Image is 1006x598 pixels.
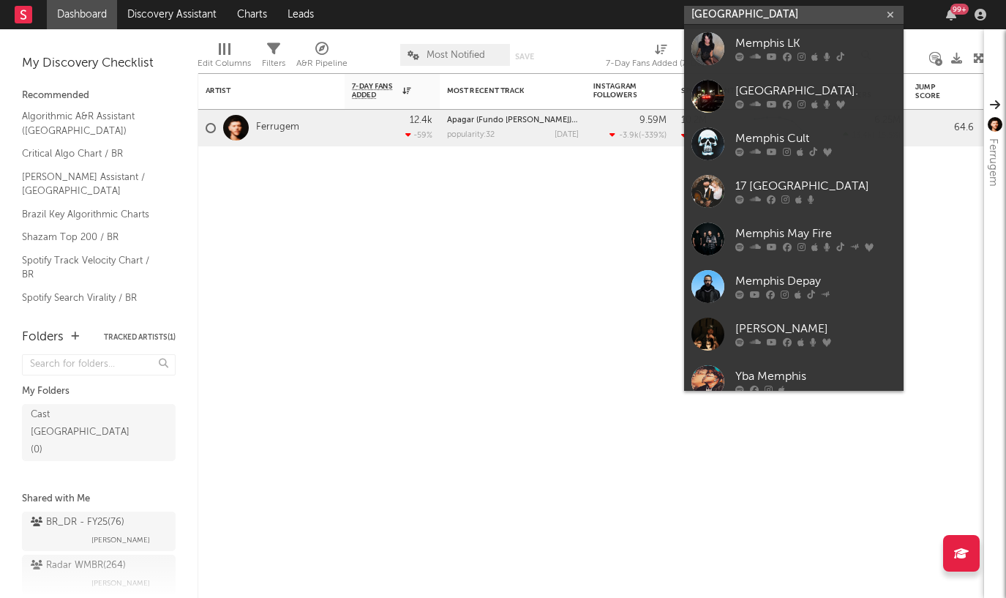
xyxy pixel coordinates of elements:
div: [GEOGRAPHIC_DATA]. [735,83,896,100]
a: Spotify Search Virality / BR [22,290,161,306]
div: BR_DR - FY25 ( 76 ) [31,514,124,531]
span: -3.9k [619,132,639,140]
div: 7-Day Fans Added (7-Day Fans Added) [606,37,716,79]
div: Folders [22,329,64,346]
div: -59 % [405,130,432,140]
div: 7-Day Fans Added (7-Day Fans Added) [606,55,716,72]
div: 9.59M [639,116,667,125]
div: Jump Score [915,83,952,100]
span: [PERSON_NAME] [91,575,150,592]
div: popularity: 32 [447,131,495,139]
a: Memphis Cult [684,120,904,168]
div: 99 + [950,4,969,15]
div: Artist [206,86,315,95]
div: 64.6 [915,119,974,137]
div: My Discovery Checklist [22,55,176,72]
div: Yba Memphis [735,368,896,386]
div: A&R Pipeline [296,55,348,72]
div: Radar WMBR ( 264 ) [31,557,126,575]
div: Apagar (Fundo Raso) - Ao Vivo [447,116,579,124]
div: 17 [GEOGRAPHIC_DATA] [735,178,896,195]
a: Radar WMBR(264)[PERSON_NAME] [22,555,176,594]
div: Memphis Cult [735,130,896,148]
div: Memphis LK [735,35,896,53]
a: Shazam Top 200 / BR [22,229,161,245]
div: Edit Columns [198,37,251,79]
a: Memphis May Fire [684,215,904,263]
span: -339 % [641,132,664,140]
span: Most Notified [427,51,485,60]
div: [PERSON_NAME] [735,321,896,338]
button: Save [515,53,534,61]
div: Cast [GEOGRAPHIC_DATA] ( 0 ) [31,406,134,459]
div: Memphis Depay [735,273,896,291]
a: 17 [GEOGRAPHIC_DATA] [684,168,904,215]
a: Yba Memphis [684,358,904,405]
a: [PERSON_NAME] Assistant / [GEOGRAPHIC_DATA] [22,169,161,199]
a: Cast [GEOGRAPHIC_DATA](0) [22,404,176,461]
a: Ferrugem [256,122,299,134]
a: Memphis LK [684,25,904,72]
div: -201k [681,131,712,141]
button: 99+ [946,9,956,20]
div: Shared with Me [22,490,176,508]
a: Algorithmic A&R Assistant ([GEOGRAPHIC_DATA]) [22,108,161,138]
a: Spotify Track Velocity Chart / BR [22,253,161,283]
a: [PERSON_NAME] [684,310,904,358]
div: Edit Columns [198,55,251,72]
a: [GEOGRAPHIC_DATA]. [684,72,904,120]
div: Ferrugem [984,138,1002,187]
div: Most Recent Track [447,86,557,95]
span: 7-Day Fans Added [352,82,399,100]
a: BR_DR - FY25(76)[PERSON_NAME] [22,512,176,551]
input: Search for artists [684,6,904,24]
div: Instagram Followers [593,82,645,100]
a: Brazil Key Algorithmic Charts [22,206,161,223]
div: 10.2M [681,116,707,125]
a: Apagar (Fundo [PERSON_NAME]) - Ao Vivo [447,116,609,124]
a: Memphis Depay [684,263,904,310]
span: [PERSON_NAME] [91,531,150,549]
div: Filters [262,55,285,72]
div: My Folders [22,383,176,400]
div: A&R Pipeline [296,37,348,79]
div: [DATE] [555,131,579,139]
div: Recommended [22,87,176,105]
div: Spotify Monthly Listeners [681,86,791,95]
div: Memphis May Fire [735,225,896,243]
div: ( ) [609,130,667,140]
div: 12.4k [410,116,432,125]
button: Tracked Artists(1) [104,334,176,341]
a: Critical Algo Chart / BR [22,146,161,162]
input: Search for folders... [22,354,176,375]
div: Filters [262,37,285,79]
